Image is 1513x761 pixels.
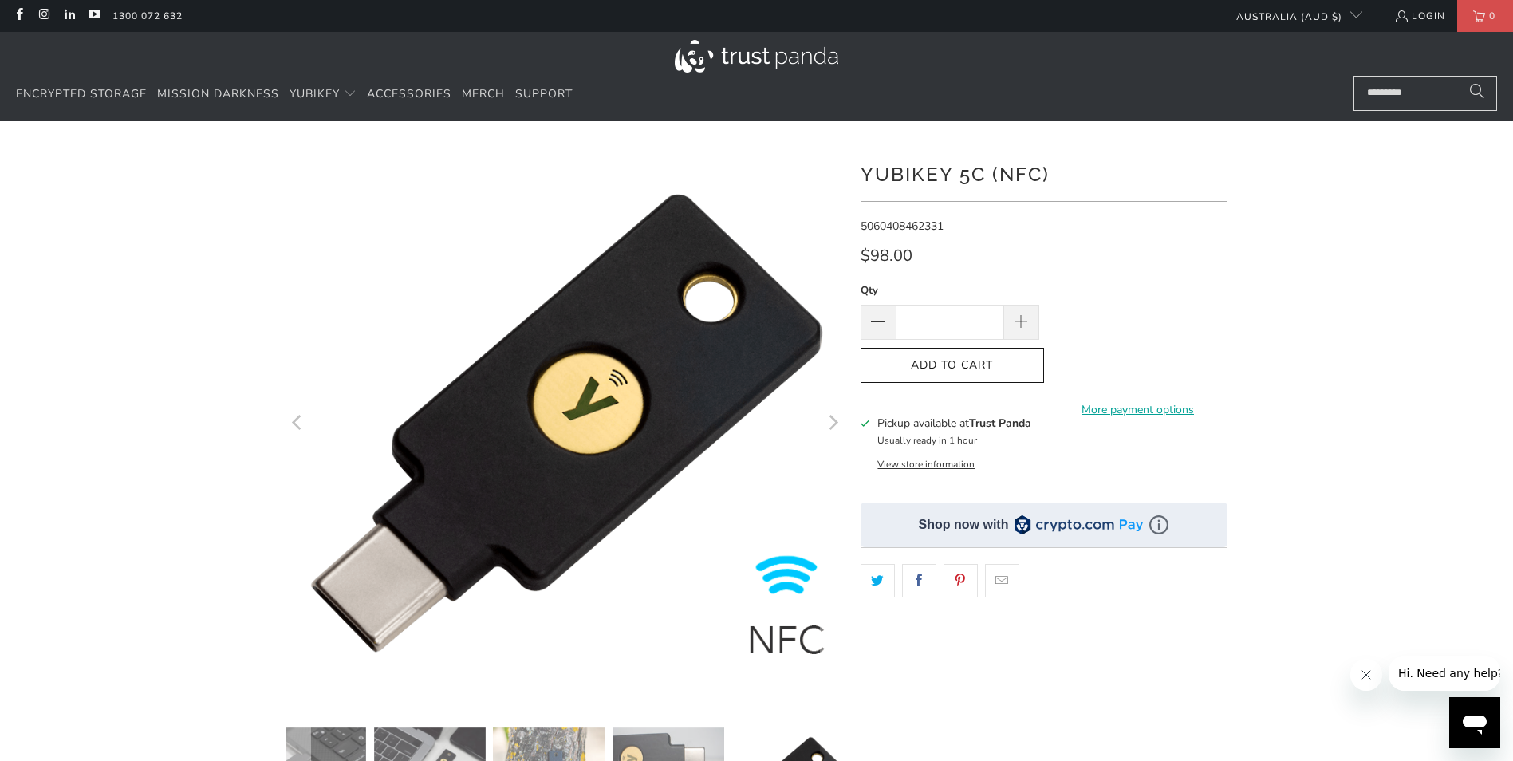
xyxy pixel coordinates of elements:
input: Search... [1353,76,1497,111]
span: $98.00 [861,245,912,266]
a: Support [515,76,573,113]
a: YubiKey 5C (NFC) - Trust Panda [286,145,844,704]
a: Merch [462,76,505,113]
img: Trust Panda Australia [675,40,838,73]
b: Trust Panda [969,416,1031,431]
div: Shop now with [919,516,1009,534]
span: Hi. Need any help? [10,11,115,24]
small: Usually ready in 1 hour [877,434,977,447]
span: Add to Cart [877,359,1027,373]
span: Accessories [367,86,451,101]
span: Mission Darkness [157,86,279,101]
span: Support [515,86,573,101]
a: Email this to a friend [985,564,1019,597]
button: Next [820,145,845,704]
button: Search [1457,76,1497,111]
span: 5060408462331 [861,219,944,234]
button: View store information [877,458,975,471]
a: Share this on Twitter [861,564,895,597]
a: Share this on Pinterest [944,564,978,597]
a: Login [1394,7,1445,25]
span: Encrypted Storage [16,86,147,101]
a: Trust Panda Australia on Instagram [37,10,50,22]
a: Mission Darkness [157,76,279,113]
iframe: Close message [1350,659,1382,691]
a: Trust Panda Australia on LinkedIn [62,10,76,22]
h1: YubiKey 5C (NFC) [861,157,1227,189]
a: Trust Panda Australia on YouTube [87,10,100,22]
button: Previous [286,145,311,704]
h3: Pickup available at [877,415,1031,432]
iframe: Message from company [1389,656,1500,691]
a: More payment options [1049,401,1227,419]
span: Merch [462,86,505,101]
iframe: Button to launch messaging window [1449,697,1500,748]
nav: Translation missing: en.navigation.header.main_nav [16,76,573,113]
a: Share this on Facebook [902,564,936,597]
span: YubiKey [290,86,340,101]
a: Accessories [367,76,451,113]
a: 1300 072 632 [112,7,183,25]
summary: YubiKey [290,76,357,113]
iframe: Reviews Widget [861,625,1227,678]
label: Qty [861,282,1039,299]
a: Trust Panda Australia on Facebook [12,10,26,22]
a: Encrypted Storage [16,76,147,113]
button: Add to Cart [861,348,1044,384]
